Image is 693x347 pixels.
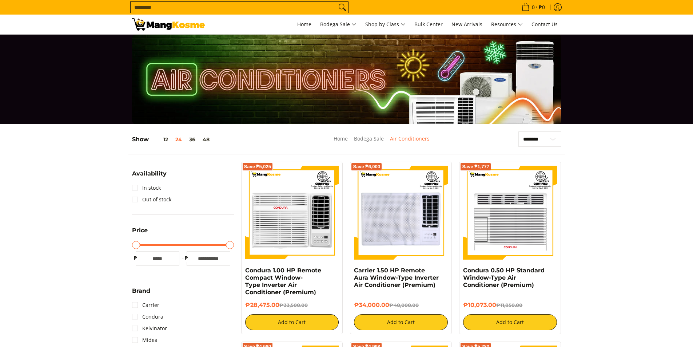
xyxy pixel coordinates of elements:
a: Shop by Class [362,15,409,34]
a: Bulk Center [411,15,446,34]
h5: Show [132,136,213,143]
span: Brand [132,288,150,294]
span: Bodega Sale [320,20,357,29]
span: Price [132,228,148,233]
a: Resources [487,15,526,34]
button: 12 [149,137,172,142]
a: Out of stock [132,194,171,205]
button: Search [336,2,348,13]
a: Carrier 1.50 HP Remote Aura Window-Type Inverter Air Conditioner (Premium) [354,267,439,288]
span: Availability [132,171,167,177]
a: New Arrivals [448,15,486,34]
a: Bodega Sale [354,135,384,142]
span: Save ₱5,025 [244,165,271,169]
span: Bulk Center [414,21,443,28]
button: Add to Cart [354,314,448,330]
h6: ₱10,073.00 [463,301,557,309]
a: Air Conditioners [390,135,430,142]
span: Home [297,21,311,28]
a: Contact Us [528,15,561,34]
span: 0 [531,5,536,10]
button: 36 [186,137,199,142]
button: 24 [172,137,186,142]
button: Add to Cart [245,314,339,330]
del: ₱33,500.00 [279,302,308,308]
a: In stock [132,182,161,194]
button: 48 [199,137,213,142]
a: Condura 1.00 HP Remote Compact Window-Type Inverter Air Conditioner (Premium) [245,267,321,296]
img: Carrier 1.50 HP Remote Aura Window-Type Inverter Air Conditioner (Premium) [354,166,448,260]
span: • [519,3,547,11]
del: ₱40,000.00 [389,302,419,308]
a: Condura [132,311,163,323]
button: Add to Cart [463,314,557,330]
h6: ₱28,475.00 [245,301,339,309]
a: Condura 0.50 HP Standard Window-Type Air Conditioner (Premium) [463,267,545,288]
nav: Breadcrumbs [280,134,482,151]
a: Home [294,15,315,34]
img: Condura 1.00 HP Remote Compact Window-Type Inverter Air Conditioner (Premium) [245,166,339,260]
span: ₱0 [538,5,546,10]
summary: Open [132,171,167,182]
span: Save ₱6,000 [353,165,380,169]
span: ₱ [183,255,190,262]
span: Resources [491,20,523,29]
a: Home [334,135,348,142]
a: Bodega Sale [316,15,360,34]
h6: ₱34,000.00 [354,301,448,309]
a: Kelvinator [132,323,167,334]
span: Shop by Class [365,20,406,29]
span: ₱ [132,255,139,262]
span: Contact Us [531,21,558,28]
summary: Open [132,288,150,299]
img: condura-wrac-6s-premium-mang-kosme [463,166,557,260]
img: Bodega Sale Aircon l Mang Kosme: Home Appliances Warehouse Sale | Page 2 [132,18,205,31]
a: Carrier [132,299,159,311]
del: ₱11,850.00 [496,302,522,308]
nav: Main Menu [212,15,561,34]
a: Midea [132,334,158,346]
span: New Arrivals [451,21,482,28]
span: Save ₱1,777 [462,165,489,169]
summary: Open [132,228,148,239]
